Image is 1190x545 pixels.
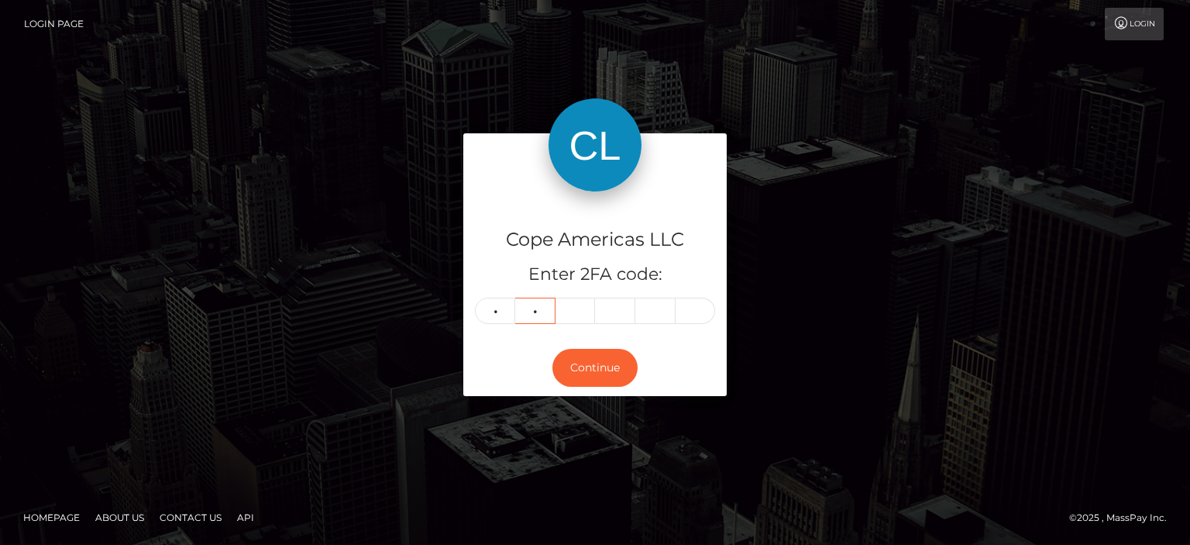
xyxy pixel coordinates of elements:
[89,505,150,529] a: About Us
[552,349,638,387] button: Continue
[17,505,86,529] a: Homepage
[475,263,715,287] h5: Enter 2FA code:
[549,98,641,191] img: Cope Americas LLC
[24,8,84,40] a: Login Page
[153,505,228,529] a: Contact Us
[475,226,715,254] h4: Cope Americas LLC
[1105,8,1164,40] a: Login
[1069,509,1178,526] div: © 2025 , MassPay Inc.
[231,505,260,529] a: API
